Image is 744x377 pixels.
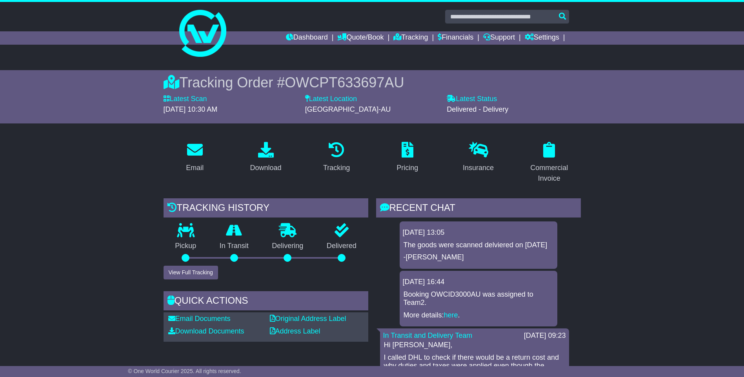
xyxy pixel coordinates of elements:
div: [DATE] 16:44 [403,278,554,286]
button: View Full Tracking [164,266,218,279]
p: More details: . [404,311,553,320]
a: Address Label [270,327,320,335]
span: © One World Courier 2025. All rights reserved. [128,368,241,374]
a: Pricing [391,139,423,176]
div: Commercial Invoice [523,163,576,184]
div: Tracking history [164,198,368,219]
a: Email [181,139,209,176]
p: Pickup [164,242,208,250]
a: Financials [438,31,473,45]
div: Insurance [463,163,494,173]
div: Email [186,163,204,173]
a: Commercial Invoice [518,139,581,187]
p: Delivered [315,242,368,250]
span: [GEOGRAPHIC_DATA]-AU [305,105,391,113]
label: Latest Scan [164,95,207,103]
span: [DATE] 10:30 AM [164,105,218,113]
p: Delivering [260,242,315,250]
a: Insurance [458,139,499,176]
div: Tracking Order # [164,74,581,91]
a: Download [245,139,286,176]
a: Quote/Book [337,31,384,45]
a: Original Address Label [270,315,346,323]
div: Tracking [323,163,350,173]
a: Settings [525,31,559,45]
a: Support [483,31,515,45]
label: Latest Status [447,95,497,103]
p: In Transit [208,242,260,250]
a: Tracking [393,31,428,45]
a: here [444,311,458,319]
p: -[PERSON_NAME] [404,253,553,262]
label: Latest Location [305,95,357,103]
div: Pricing [397,163,418,173]
div: [DATE] 09:23 [524,332,566,340]
div: RECENT CHAT [376,198,581,219]
p: Hi [PERSON_NAME], [384,341,565,350]
a: Download Documents [168,327,244,335]
div: [DATE] 13:05 [403,228,554,237]
a: Email Documents [168,315,231,323]
a: Dashboard [286,31,328,45]
p: Booking OWCID3000AU was assigned to Team2. [404,290,553,307]
div: Quick Actions [164,291,368,312]
div: Download [250,163,281,173]
a: In Transit and Delivery Team [383,332,473,339]
span: Delivered - Delivery [447,105,508,113]
a: Tracking [318,139,355,176]
p: The goods were scanned delviered on [DATE] [404,241,553,250]
span: OWCPT633697AU [285,74,404,91]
